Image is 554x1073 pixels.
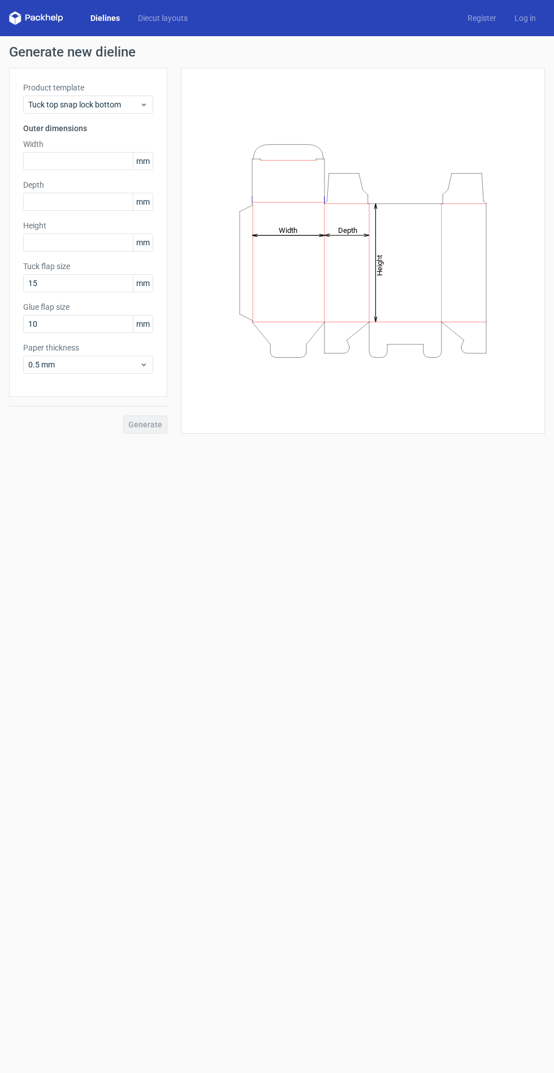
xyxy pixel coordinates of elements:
[28,359,140,370] span: 0.5 mm
[458,12,505,24] a: Register
[279,226,297,234] tspan: Width
[81,12,129,24] a: Dielines
[133,315,153,332] span: mm
[23,342,153,353] label: Paper thickness
[133,234,153,251] span: mm
[133,275,153,292] span: mm
[23,139,153,150] label: Width
[133,193,153,210] span: mm
[23,301,153,313] label: Glue flap size
[9,45,545,59] h1: Generate new dieline
[375,254,384,275] tspan: Height
[23,82,153,93] label: Product template
[338,226,357,234] tspan: Depth
[23,220,153,231] label: Height
[28,99,140,110] span: Tuck top snap lock bottom
[23,261,153,272] label: Tuck flap size
[129,12,197,24] a: Diecut layouts
[133,153,153,170] span: mm
[505,12,545,24] a: Log in
[23,179,153,191] label: Depth
[23,123,153,134] h3: Outer dimensions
